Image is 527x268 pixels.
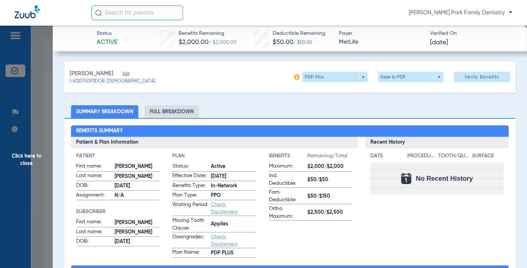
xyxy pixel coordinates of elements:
[115,163,160,170] span: [PERSON_NAME]
[307,176,352,184] span: $50/$50
[407,152,435,162] app-breakdown-title: Procedure
[269,152,307,160] h4: Benefits
[76,182,112,191] span: DOB:
[211,163,256,170] span: Active
[71,137,358,148] h3: Patient & Plan Information
[76,191,112,200] span: Assignment:
[172,182,208,191] span: Benefits Type:
[172,172,208,181] span: Effective Date:
[76,238,112,246] span: DOB:
[15,5,40,18] img: Zuub Logo
[97,38,117,47] span: Active
[172,249,208,257] span: Plan Name:
[273,30,325,37] span: Deductible Remaining
[269,205,305,220] span: Ortho Maximum:
[179,30,237,37] span: Benefits Remaining
[172,233,208,248] span: Downgrades:
[472,152,504,160] h4: Surface
[430,30,515,37] span: Verified On
[172,201,208,216] span: Waiting Period:
[294,41,312,45] span: / $50.00
[211,234,238,247] a: Check Disclaimers
[76,152,160,160] h4: Patient
[115,173,160,180] span: [PERSON_NAME]
[401,173,411,184] img: Calendar
[76,218,112,227] span: First name:
[378,72,444,82] button: Save to PDF
[145,105,199,118] li: Full Breakdown
[365,137,509,148] h3: Recent History
[172,152,256,160] h4: Plan
[416,175,473,182] span: No Recent History
[115,182,160,190] span: [DATE]
[407,152,435,160] h4: Procedure
[307,209,352,216] span: $2,500/$2,500
[269,152,307,162] app-breakdown-title: Benefits
[115,238,160,246] span: [DATE]
[70,69,113,78] span: [PERSON_NAME]
[70,78,155,85] span: (-412075091) DOB: [DEMOGRAPHIC_DATA]
[115,219,160,227] span: [PERSON_NAME]
[464,74,499,80] span: Verify Benefits
[211,202,238,214] a: Check Disclaimers
[472,152,504,162] app-breakdown-title: Surface
[91,5,183,20] input: Search for patients
[370,152,401,160] h4: Date
[339,38,424,47] span: MetLife
[172,191,208,200] span: Plan Type:
[211,220,256,228] span: Applies
[307,152,352,162] span: Remaining/Total
[95,10,102,16] img: Search Icon
[123,71,129,78] span: Edit
[115,228,160,236] span: [PERSON_NAME]
[97,30,117,37] span: Status
[307,192,352,200] span: $50/$150
[273,39,294,45] span: $50.00
[76,162,112,171] span: First name:
[211,192,256,199] span: PPO
[430,38,448,47] span: [DATE]
[269,162,305,171] span: Maximum:
[211,173,256,180] span: [DATE]
[454,72,510,82] button: Verify Benefits
[172,217,208,232] span: Missing Tooth Clause:
[76,208,160,216] h4: Subscriber
[302,72,368,82] button: PDP Plus
[172,162,208,171] span: Status:
[269,188,305,204] span: Fam. Deductible:
[71,105,138,118] li: Summary Breakdown
[438,152,470,160] h4: Tooth/Quad
[179,39,209,45] span: $2,000.00
[211,182,256,190] span: In-Network
[307,163,352,170] span: $2,000/$2,000
[339,30,424,37] span: Payer
[209,40,237,45] span: / $2,000.00
[438,152,470,162] app-breakdown-title: Tooth/Quad
[269,172,305,187] span: Ind. Deductible:
[71,125,509,137] h2: Benefits Summary
[211,249,256,257] span: PDP PLUS
[370,152,401,162] app-breakdown-title: Date
[76,228,112,237] span: Last name:
[294,74,300,80] img: info-icon
[115,192,160,199] span: N/A
[409,9,512,16] span: [PERSON_NAME] Park Family Dentistry
[76,172,112,181] span: Last name:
